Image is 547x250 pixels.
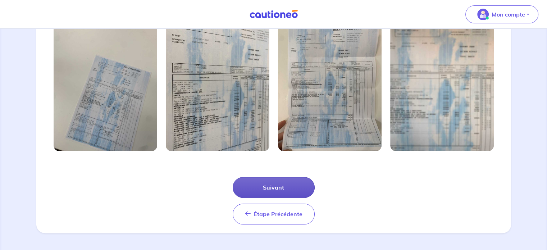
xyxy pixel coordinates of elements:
img: Image mal cadrée 3 [278,13,382,151]
button: Suivant [233,177,315,198]
button: illu_account_valid_menu.svgMon compte [465,5,538,23]
button: Étape Précédente [233,204,315,224]
img: Image mal cadrée 4 [390,13,494,151]
img: Image mal cadrée 2 [166,13,269,151]
img: Cautioneo [247,10,301,19]
img: illu_account_valid_menu.svg [477,9,489,20]
img: Image mal cadrée 1 [54,13,157,151]
span: Étape Précédente [254,210,302,218]
p: Mon compte [492,10,525,19]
